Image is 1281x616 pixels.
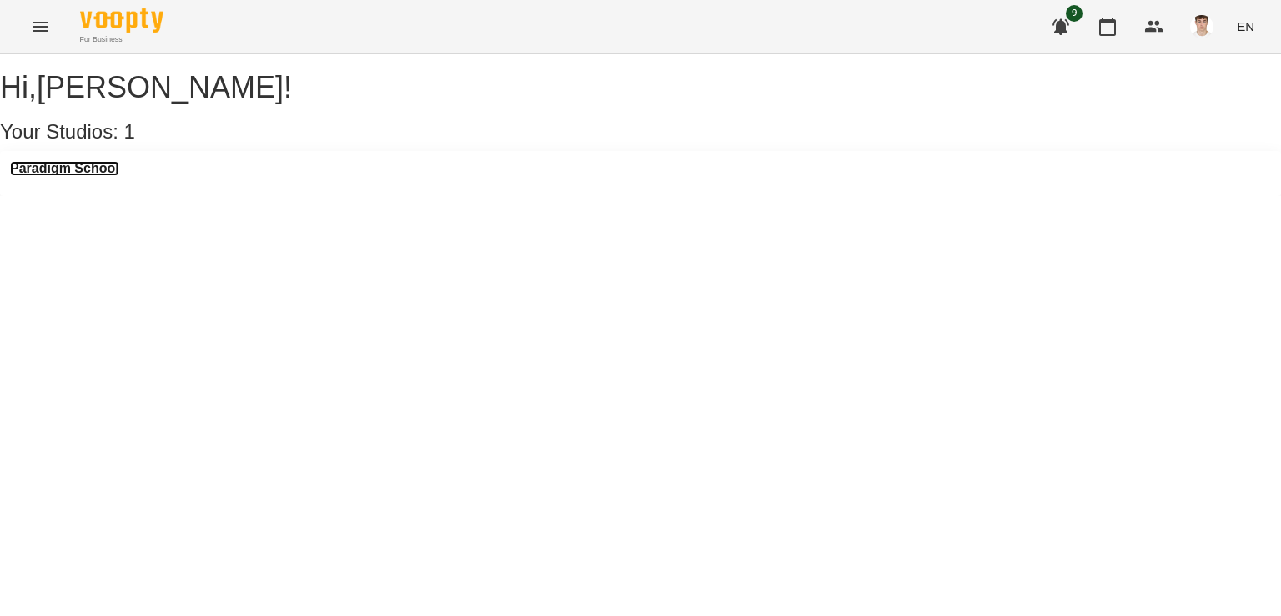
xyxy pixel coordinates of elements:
span: EN [1237,18,1254,35]
span: 9 [1066,5,1083,22]
span: For Business [80,34,163,45]
button: EN [1230,11,1261,42]
a: Paradigm School [10,161,119,176]
span: 1 [124,120,135,143]
button: Menu [20,7,60,47]
img: 8fe045a9c59afd95b04cf3756caf59e6.jpg [1190,15,1213,38]
img: Voopty Logo [80,8,163,33]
